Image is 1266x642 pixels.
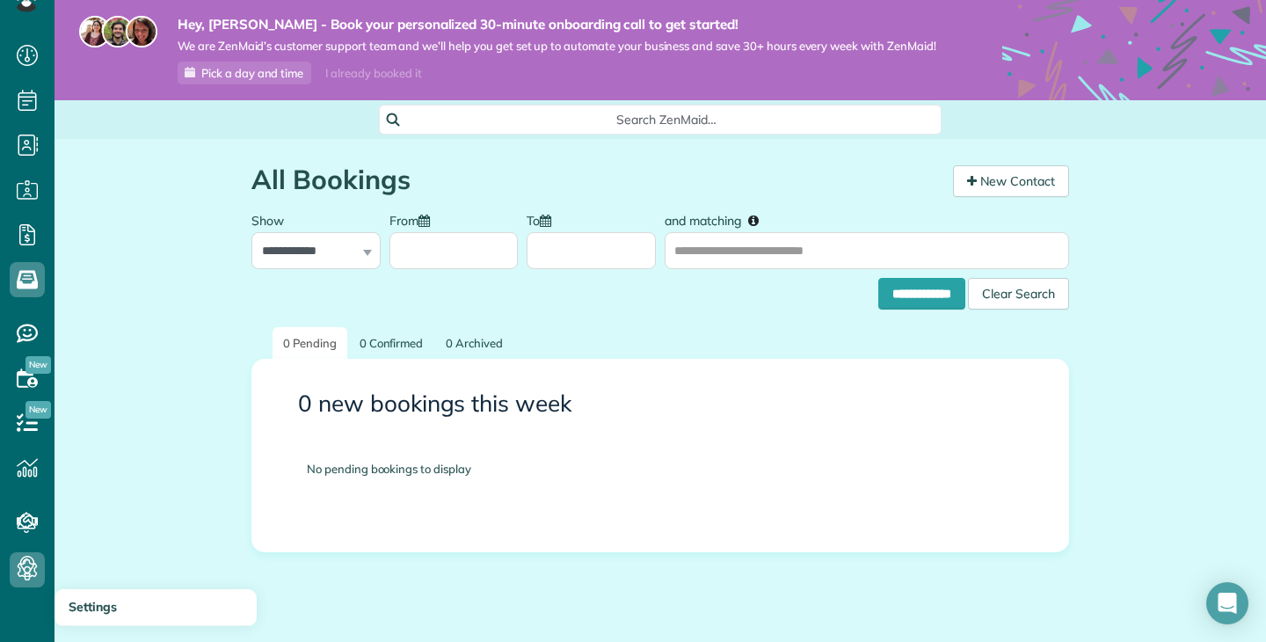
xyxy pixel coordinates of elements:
img: michelle-19f622bdf1676172e81f8f8fba1fb50e276960ebfe0243fe18214015130c80e4.jpg [126,16,157,47]
img: maria-72a9807cf96188c08ef61303f053569d2e2a8a1cde33d635c8a3ac13582a053d.jpg [79,16,111,47]
img: jorge-587dff0eeaa6aab1f244e6dc62b8924c3b6ad411094392a53c71c6c4a576187d.jpg [102,16,134,47]
h3: 0 new bookings this week [298,391,1022,417]
a: Pick a day and time [178,62,311,84]
a: Settings [55,589,257,626]
span: Pick a day and time [201,66,303,80]
span: We are ZenMaid’s customer support team and we’ll help you get set up to automate your business an... [178,39,936,54]
a: 0 Archived [435,327,513,360]
strong: Hey, [PERSON_NAME] - Book your personalized 30-minute onboarding call to get started! [178,16,936,33]
label: From [389,203,439,236]
a: New Contact [953,165,1069,197]
label: To [527,203,560,236]
div: Open Intercom Messenger [1206,582,1248,624]
div: No pending bookings to display [280,434,1040,504]
div: Clear Search [968,278,1069,310]
label: and matching [665,203,771,236]
span: Settings [69,599,117,615]
span: New [25,356,51,374]
span: New [25,401,51,419]
div: I already booked it [315,62,432,84]
a: 0 Pending [273,327,347,360]
a: 0 Confirmed [349,327,434,360]
a: Clear Search [968,281,1069,295]
h1: All Bookings [251,165,940,194]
